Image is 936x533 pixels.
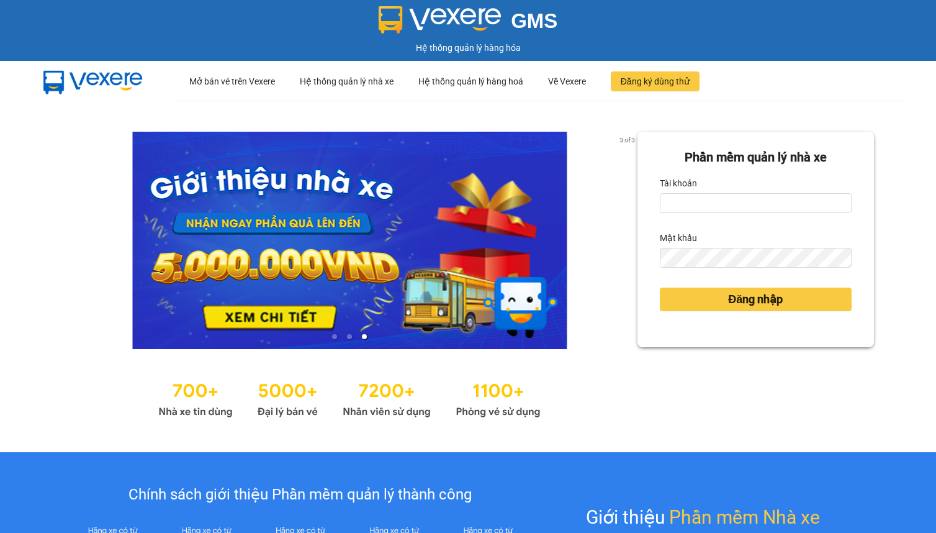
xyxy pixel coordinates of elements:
div: Hệ thống quản lý hàng hóa [3,41,933,55]
div: Giới thiệu [586,503,820,532]
div: Mở bán vé trên Vexere [189,61,275,101]
span: Phần mềm Nhà xe [669,503,820,532]
img: logo 2 [379,6,502,34]
li: slide item 2 [347,334,352,339]
div: Hệ thống quản lý hàng hoá [418,61,523,101]
button: Đăng nhập [660,288,852,311]
label: Mật khẩu [660,228,697,248]
label: Tài khoản [660,173,697,193]
div: Chính sách giới thiệu Phần mềm quản lý thành công [66,483,536,507]
span: Đăng ký dùng thử [621,75,690,88]
span: GMS [511,9,557,32]
li: slide item 3 [362,334,367,339]
span: Đăng nhập [728,291,783,308]
input: Mật khẩu [660,248,852,268]
img: Statistics.png [158,374,541,421]
input: Tài khoản [660,193,852,213]
div: Hệ thống quản lý nhà xe [300,61,394,101]
button: previous slide / item [62,132,79,349]
img: mbUUG5Q.png [31,61,155,102]
p: 3 of 3 [616,132,637,148]
div: Phần mềm quản lý nhà xe [660,148,852,167]
a: GMS [379,19,558,29]
div: Về Vexere [548,61,586,101]
li: slide item 1 [332,334,337,339]
button: next slide / item [620,132,637,349]
button: Đăng ký dùng thử [611,71,700,91]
